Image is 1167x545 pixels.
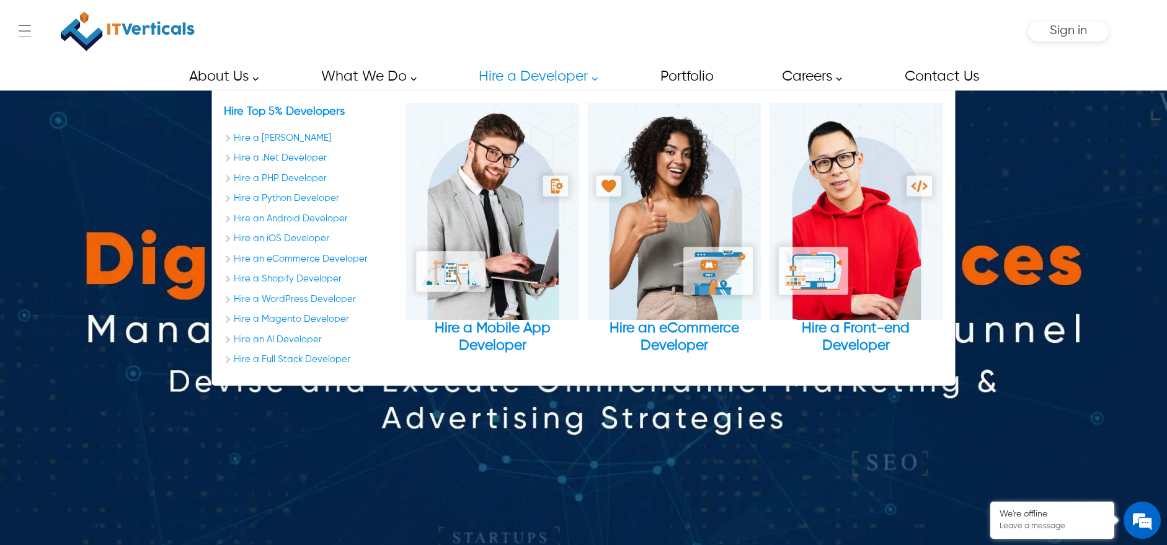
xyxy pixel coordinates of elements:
[406,320,579,354] div: Hire a Mobile App Developer
[768,63,849,91] a: Careers
[224,353,397,367] a: Hire a Full Stack Developer
[224,212,397,226] a: Hire an Android Developer
[224,151,397,166] a: Hire a .Net Developer
[587,103,761,320] img: Hire an eCommerce Developer
[406,103,579,320] img: Hire a Mobile App Developer
[224,252,397,267] a: Hire an eCommerce Developer
[1000,509,1105,520] div: We're offline
[1000,521,1105,531] p: Leave a message
[307,63,424,91] a: What We Do
[1050,24,1087,37] span: Sign in
[224,293,397,307] a: Hire a WordPress Developer
[769,103,943,354] a: Hire a Front-end Developer
[224,312,397,327] a: Hire a Magento Developer
[175,63,265,91] a: About Us
[587,320,761,354] div: Hire an eCommerce Developer
[224,131,397,146] a: Hire a Laravel Developer
[464,63,605,91] a: Hire a Developer
[587,103,761,373] div: Hire an eCommerce Developer
[61,6,195,56] img: IT Verticals Inc
[224,333,397,347] a: Hire an AI Developer
[646,63,727,91] a: Portfolio
[890,63,992,91] a: Contact Us
[406,103,579,354] a: Hire a Mobile App Developer
[769,103,943,320] img: Hire a Front-end Developer
[769,103,943,373] div: Hire a Front-end Developer
[587,103,761,354] a: Hire an eCommerce Developer
[224,106,345,117] a: Our Services
[769,320,943,354] div: Hire a Front-end Developer
[1050,28,1087,36] a: Sign in
[224,172,397,186] a: Hire a PHP Developer
[224,192,397,206] a: Hire a Python Developer
[406,103,579,373] div: Hire a Mobile App Developer
[224,232,397,246] a: Hire an iOS Developer
[58,6,197,56] a: IT Verticals Inc
[224,272,397,286] a: Hire a Shopify Developer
